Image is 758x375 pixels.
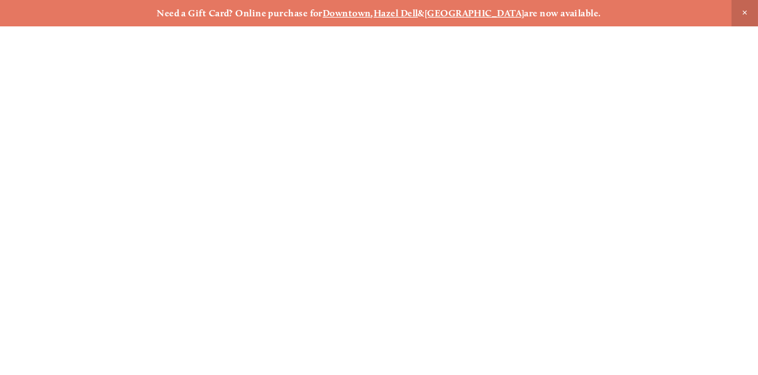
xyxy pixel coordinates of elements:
[157,8,323,19] strong: Need a Gift Card? Online purchase for
[323,8,371,19] a: Downtown
[374,8,418,19] a: Hazel Dell
[525,8,601,19] strong: are now available.
[418,8,425,19] strong: &
[425,8,525,19] a: [GEOGRAPHIC_DATA]
[371,8,374,19] strong: ,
